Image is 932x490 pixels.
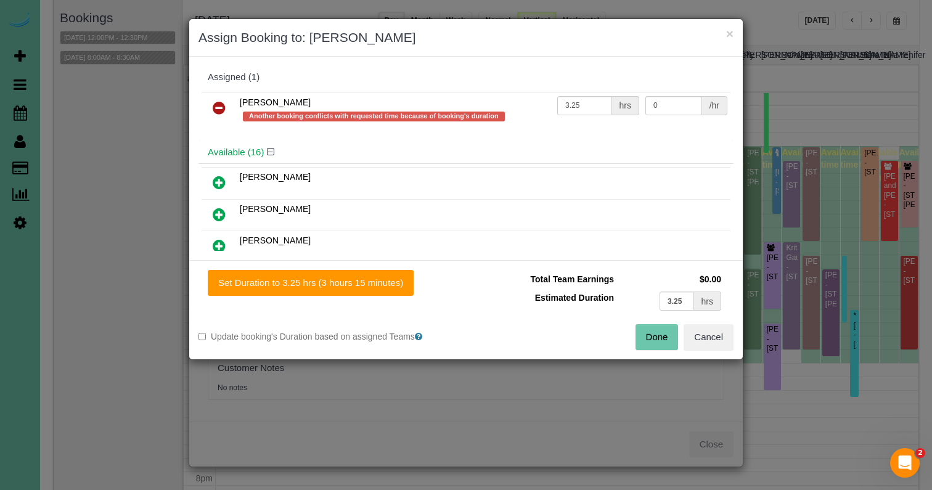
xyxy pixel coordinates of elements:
span: Another booking conflicts with requested time because of booking's duration [243,112,505,121]
button: Cancel [684,324,734,350]
label: Update booking's Duration based on assigned Teams [198,330,457,343]
button: Set Duration to 3.25 hrs (3 hours 15 minutes) [208,270,414,296]
div: /hr [702,96,727,115]
span: 2 [915,448,925,458]
td: $0.00 [617,270,724,288]
iframe: Intercom live chat [890,448,920,478]
h3: Assign Booking to: [PERSON_NAME] [198,28,734,47]
span: [PERSON_NAME] [240,172,311,182]
input: Update booking's Duration based on assigned Teams [198,333,206,340]
button: × [726,27,734,40]
div: hrs [694,292,721,311]
span: [PERSON_NAME] [240,204,311,214]
td: Total Team Earnings [475,270,617,288]
button: Done [636,324,679,350]
span: [PERSON_NAME] [240,97,311,107]
div: hrs [612,96,639,115]
div: Assigned (1) [208,72,724,83]
span: Estimated Duration [535,293,614,303]
h4: Available (16) [208,147,724,158]
span: [PERSON_NAME] [240,235,311,245]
